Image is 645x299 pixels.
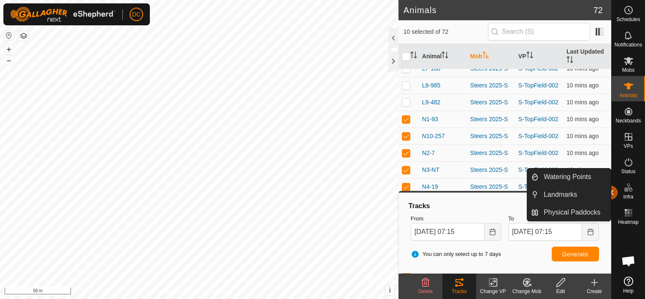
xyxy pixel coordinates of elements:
span: 31 Aug 2025, 7:04 am [566,133,599,139]
th: Last Updated [563,44,611,69]
a: Help [612,273,645,297]
button: Reset Map [4,30,14,41]
a: S-TopField-002 [518,116,558,122]
a: S-TopField-002 [518,65,558,72]
li: Watering Points [527,169,611,185]
span: N10-257 [422,132,445,141]
label: To [508,215,599,223]
a: S-TopField-002 [518,149,558,156]
span: N2-7 [422,149,435,158]
button: Map Layers [19,31,29,41]
span: Landmarks [544,190,577,200]
span: 31 Aug 2025, 7:05 am [566,149,599,156]
button: – [4,55,14,65]
span: Generate [562,251,588,258]
a: Physical Paddocks [539,204,611,221]
span: i [389,287,391,294]
a: S-TopField-002 [518,82,558,89]
span: L9-482 [422,98,441,107]
li: Landmarks [527,186,611,203]
div: Tracks [442,288,476,295]
span: L8-985 [422,81,441,90]
div: Steers 2025-S [470,132,512,141]
span: DC [132,10,141,19]
span: Schedules [616,17,640,22]
span: 31 Aug 2025, 7:04 am [566,65,599,72]
span: VPs [623,144,633,149]
span: Notifications [615,42,642,47]
p-sorticon: Activate to sort [410,53,417,60]
span: Watering Points [544,172,591,182]
p-sorticon: Activate to sort [566,57,573,64]
div: Change VP [476,288,510,295]
button: Generate [552,247,599,261]
span: Help [623,288,634,294]
p-sorticon: Activate to sort [442,53,448,60]
span: 31 Aug 2025, 7:04 am [566,82,599,89]
p-sorticon: Activate to sort [482,53,489,60]
button: i [385,286,395,295]
input: Search (S) [488,23,590,41]
a: S-TopField-002 [518,133,558,139]
span: 31 Aug 2025, 7:04 am [566,116,599,122]
div: Tracks [407,201,602,211]
span: Status [621,169,635,174]
li: Physical Paddocks [527,204,611,221]
span: Infra [623,194,633,199]
span: 10 selected of 72 [404,27,488,36]
div: Steers 2025-S [470,149,512,158]
span: Heatmap [618,220,639,225]
a: S-TopField-002 [518,166,558,173]
span: N3-NT [422,166,439,174]
div: Create [577,288,611,295]
span: Mobs [622,68,634,73]
div: Steers 2025-S [470,81,512,90]
div: Change Mob [510,288,544,295]
button: Choose Date [582,223,599,241]
span: Physical Paddocks [544,207,600,217]
a: S-TopField-002 [518,183,558,190]
span: 31 Aug 2025, 7:04 am [566,99,599,106]
div: Edit [544,288,577,295]
span: 72 [594,4,603,16]
p-sorticon: Activate to sort [526,53,533,60]
span: Neckbands [615,118,641,123]
button: Choose Date [485,223,501,241]
span: Delete [418,288,433,294]
span: 31 Aug 2025, 7:04 am [566,166,599,173]
div: Steers 2025-S [470,182,512,191]
a: Landmarks [539,186,611,203]
a: Contact Us [208,288,233,296]
img: Gallagher Logo [10,7,116,22]
a: S-TopField-002 [518,99,558,106]
span: You can only select up to 7 days [411,250,501,258]
button: + [4,44,14,54]
label: From [411,215,501,223]
span: N1-93 [422,115,438,124]
div: Steers 2025-S [470,98,512,107]
th: Animal [419,44,467,69]
h2: Animals [404,5,594,15]
a: Watering Points [539,169,611,185]
div: Steers 2025-S [470,115,512,124]
th: VP [515,44,563,69]
span: Animals [619,93,637,98]
th: Mob [467,44,515,69]
a: Open chat [616,248,641,274]
div: Steers 2025-S [470,166,512,174]
span: N4-19 [422,182,438,191]
a: Privacy Policy [166,288,198,296]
